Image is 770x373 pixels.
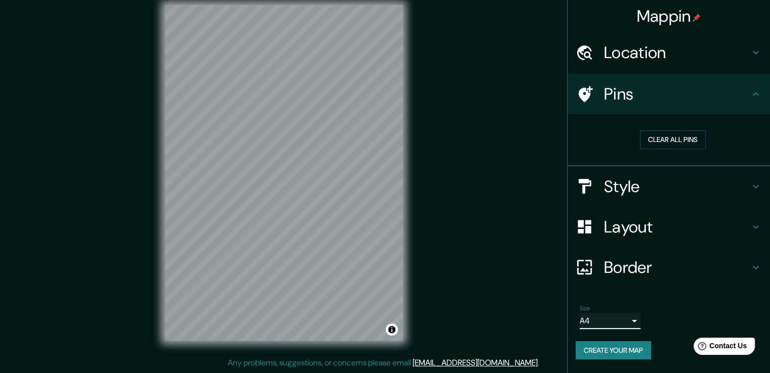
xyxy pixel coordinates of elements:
[568,207,770,247] div: Layout
[568,74,770,114] div: Pins
[413,357,538,368] a: [EMAIL_ADDRESS][DOMAIN_NAME]
[580,304,590,312] label: Size
[640,130,706,149] button: Clear all pins
[693,14,701,22] img: pin-icon.png
[228,357,539,369] p: Any problems, suggestions, or concerns please email .
[568,32,770,73] div: Location
[680,334,759,362] iframe: Help widget launcher
[604,84,750,104] h4: Pins
[576,341,651,360] button: Create your map
[539,357,541,369] div: .
[637,6,701,26] h4: Mappin
[604,257,750,277] h4: Border
[568,247,770,288] div: Border
[386,323,398,336] button: Toggle attribution
[541,357,543,369] div: .
[604,217,750,237] h4: Layout
[568,166,770,207] div: Style
[604,42,750,63] h4: Location
[604,176,750,197] h4: Style
[580,313,640,329] div: A4
[165,5,403,341] canvas: Map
